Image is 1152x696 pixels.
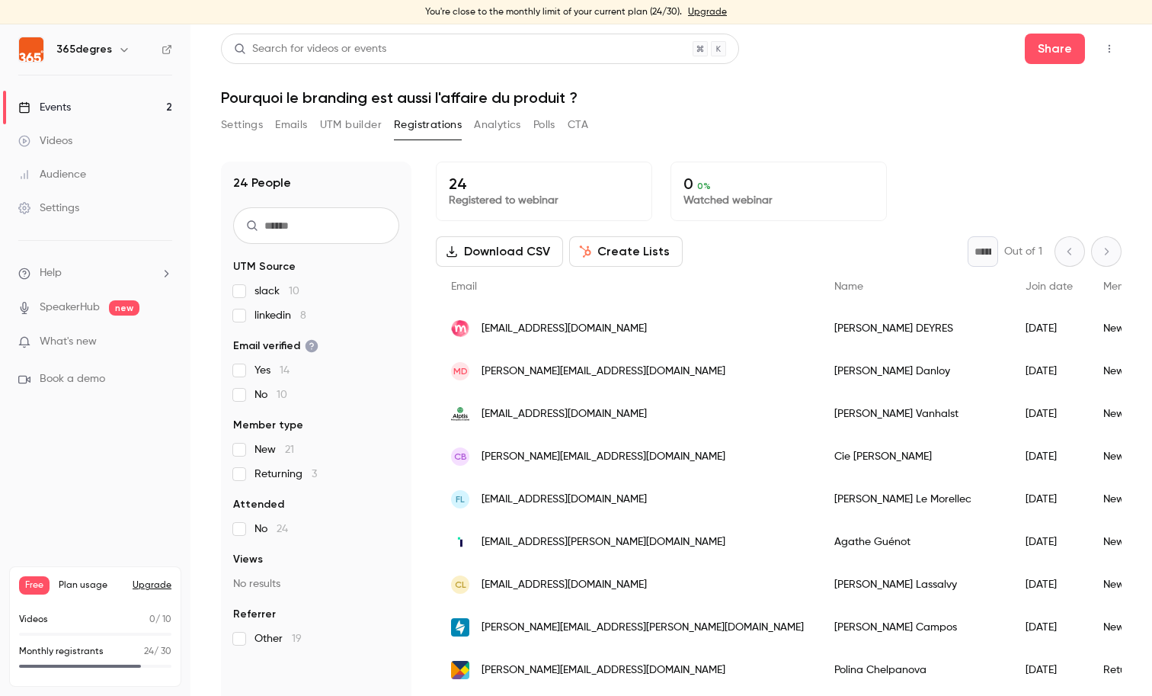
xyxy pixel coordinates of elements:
span: Email verified [233,338,318,354]
div: [PERSON_NAME] Le Morellec [819,478,1010,521]
span: Returning [254,467,317,482]
div: [DATE] [1010,563,1088,606]
div: Search for videos or events [234,41,386,57]
span: slack [254,284,299,299]
div: [DATE] [1010,307,1088,350]
span: CL [455,578,466,592]
span: MD [453,364,468,378]
div: [DATE] [1010,393,1088,435]
p: Watched webinar [683,193,874,208]
span: 14 [280,365,290,376]
p: / 10 [149,613,171,627]
span: 10 [289,286,299,297]
span: Attended [233,497,284,512]
span: Other [254,631,302,646]
span: 8 [300,310,306,321]
span: Plan usage [59,579,123,592]
div: [DATE] [1010,606,1088,649]
span: Join date [1026,281,1073,292]
p: Monthly registrants [19,645,104,659]
img: happn.fr [451,618,469,637]
span: linkedin [254,308,306,323]
span: 0 % [697,181,711,191]
span: FL [456,492,465,506]
p: / 30 [144,645,171,659]
p: 24 [449,175,639,193]
span: What's new [40,334,97,350]
span: UTM Source [233,259,296,274]
div: Agathe Guénot [819,521,1010,563]
div: [PERSON_NAME] DEYRES [819,307,1010,350]
span: Name [834,281,863,292]
span: Referrer [233,607,276,622]
h1: Pourquoi le branding est aussi l'affaire du produit ? [221,88,1122,107]
div: Settings [18,200,79,216]
span: [EMAIL_ADDRESS][DOMAIN_NAME] [482,321,647,337]
a: SpeakerHub [40,300,100,316]
span: [PERSON_NAME][EMAIL_ADDRESS][DOMAIN_NAME] [482,662,725,678]
button: UTM builder [320,113,382,137]
span: new [109,300,139,316]
span: Free [19,576,50,595]
li: help-dropdown-opener [18,265,172,281]
img: imatag.com [451,533,469,551]
span: Email [451,281,477,292]
span: [EMAIL_ADDRESS][PERSON_NAME][DOMAIN_NAME] [482,534,725,550]
button: Analytics [474,113,521,137]
span: 24 [144,647,154,656]
button: Download CSV [436,236,563,267]
span: 21 [285,444,294,455]
span: CB [454,450,467,463]
button: CTA [568,113,588,137]
a: Upgrade [688,6,727,18]
span: [PERSON_NAME][EMAIL_ADDRESS][PERSON_NAME][DOMAIN_NAME] [482,620,804,636]
div: Videos [18,133,72,149]
img: dataart.com [451,661,469,679]
div: [PERSON_NAME] Campos [819,606,1010,649]
div: [DATE] [1010,435,1088,478]
span: 0 [149,615,155,624]
div: [PERSON_NAME] Danloy [819,350,1010,393]
span: [EMAIL_ADDRESS][DOMAIN_NAME] [482,577,647,593]
div: [PERSON_NAME] Vanhalst [819,393,1010,435]
div: [DATE] [1010,478,1088,521]
span: [PERSON_NAME][EMAIL_ADDRESS][DOMAIN_NAME] [482,364,725,380]
span: [PERSON_NAME][EMAIL_ADDRESS][DOMAIN_NAME] [482,449,725,465]
span: No [254,521,288,537]
span: Book a demo [40,371,105,387]
p: Videos [19,613,48,627]
div: [DATE] [1010,521,1088,563]
section: facet-groups [233,259,399,646]
img: alptis.fr [451,405,469,423]
img: 365degres [19,37,43,62]
img: milay.fr [451,319,469,338]
p: Out of 1 [1004,244,1042,259]
span: 19 [292,633,302,644]
span: [EMAIL_ADDRESS][DOMAIN_NAME] [482,492,647,508]
span: Views [233,552,263,567]
span: Yes [254,363,290,378]
span: 10 [277,390,287,400]
p: Registered to webinar [449,193,639,208]
button: Upgrade [133,579,171,592]
span: Help [40,265,62,281]
button: Registrations [394,113,462,137]
div: [DATE] [1010,649,1088,691]
p: No results [233,576,399,592]
span: 3 [312,469,317,480]
div: Polina Chelpanova [819,649,1010,691]
div: [PERSON_NAME] Lassalvy [819,563,1010,606]
div: Audience [18,167,86,182]
span: No [254,387,287,403]
div: [DATE] [1010,350,1088,393]
span: New [254,442,294,457]
h6: 365degres [56,42,112,57]
p: 0 [683,175,874,193]
button: Create Lists [569,236,683,267]
button: Emails [275,113,307,137]
button: Share [1025,34,1085,64]
span: 24 [277,524,288,534]
button: Polls [533,113,555,137]
div: Cie [PERSON_NAME] [819,435,1010,478]
iframe: Noticeable Trigger [154,335,172,349]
